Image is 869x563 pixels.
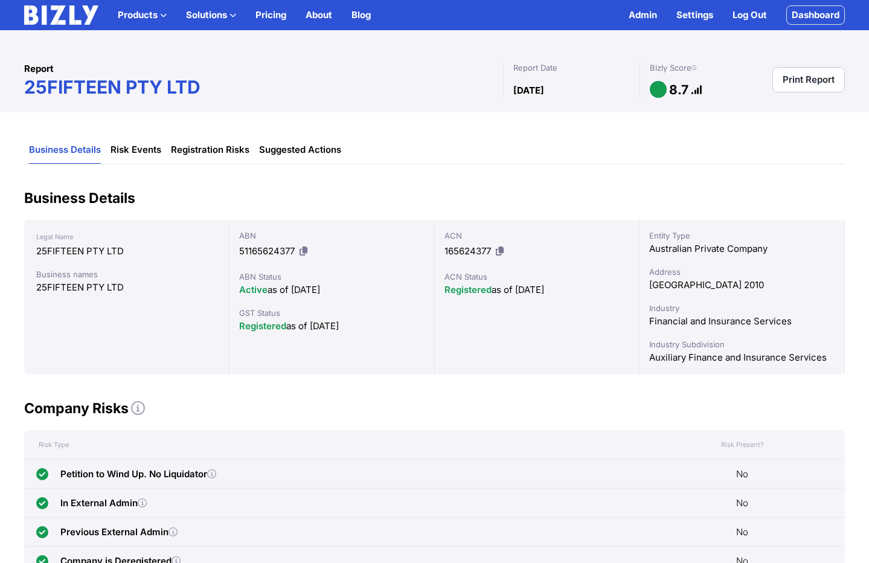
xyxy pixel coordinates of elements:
div: Risk Type [24,440,708,449]
span: No [736,525,748,539]
h2: Business Details [24,188,845,208]
div: Previous External Admin [60,525,178,539]
div: Business names [36,268,217,280]
div: ABN [239,230,425,242]
div: Industry Subdivision [649,338,835,350]
div: Entity Type [649,230,835,242]
div: ABN Status [239,271,425,283]
div: 25FIFTEEN PTY LTD [36,280,217,295]
div: Petition to Wind Up. No Liquidator [60,467,216,481]
div: Bizly Score [650,62,702,74]
span: Registered [444,284,492,295]
button: Solutions [186,8,236,22]
a: About [306,8,332,22]
span: Registered [239,320,286,332]
div: Industry [649,302,835,314]
div: Auxiliary Finance and Insurance Services [649,350,835,365]
a: Log Out [733,8,767,22]
div: as of [DATE] [239,319,425,333]
div: [GEOGRAPHIC_DATA] 2010 [649,278,835,292]
div: [DATE] [513,83,630,98]
div: Report [24,62,503,76]
h2: Company Risks [24,399,845,418]
div: Financial and Insurance Services [649,314,835,329]
a: Blog [351,8,371,22]
a: Registration Risks [171,137,249,164]
button: Products [118,8,167,22]
div: GST Status [239,307,425,319]
a: Admin [629,8,657,22]
div: ACN Status [444,271,630,283]
a: Risk Events [111,137,161,164]
div: In External Admin [60,496,147,510]
div: 25FIFTEEN PTY LTD [36,244,217,259]
h1: 25FIFTEEN PTY LTD [24,76,503,98]
div: Legal Name [36,230,217,244]
span: 165624377 [444,245,491,257]
div: Address [649,266,835,278]
div: Report Date [513,62,630,74]
h1: 8.7 [669,82,688,98]
span: No [736,467,748,481]
a: Business Details [29,137,101,164]
div: as of [DATE] [239,283,425,297]
a: Settings [676,8,713,22]
a: Dashboard [786,5,845,25]
div: ACN [444,230,630,242]
div: as of [DATE] [444,283,630,297]
span: No [736,496,748,510]
span: Active [239,284,268,295]
a: Pricing [255,8,286,22]
div: Australian Private Company [649,242,835,256]
div: Risk Present? [708,440,777,449]
a: Print Report [772,67,845,92]
a: Suggested Actions [259,137,341,164]
span: 51165624377 [239,245,295,257]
